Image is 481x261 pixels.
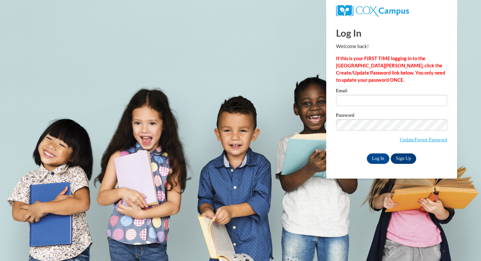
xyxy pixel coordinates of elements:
[336,88,447,95] label: Email
[336,8,409,13] a: COX Campus
[336,113,447,119] label: Password
[336,5,409,17] img: COX Campus
[336,56,445,83] strong: If this is your FIRST TIME logging in to the [GEOGRAPHIC_DATA][PERSON_NAME], click the Create/Upd...
[391,153,416,164] a: Sign Up
[400,137,447,142] a: Update/Forgot Password
[336,26,447,40] h1: Log In
[367,153,390,164] input: Log In
[336,43,447,50] p: Welcome back!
